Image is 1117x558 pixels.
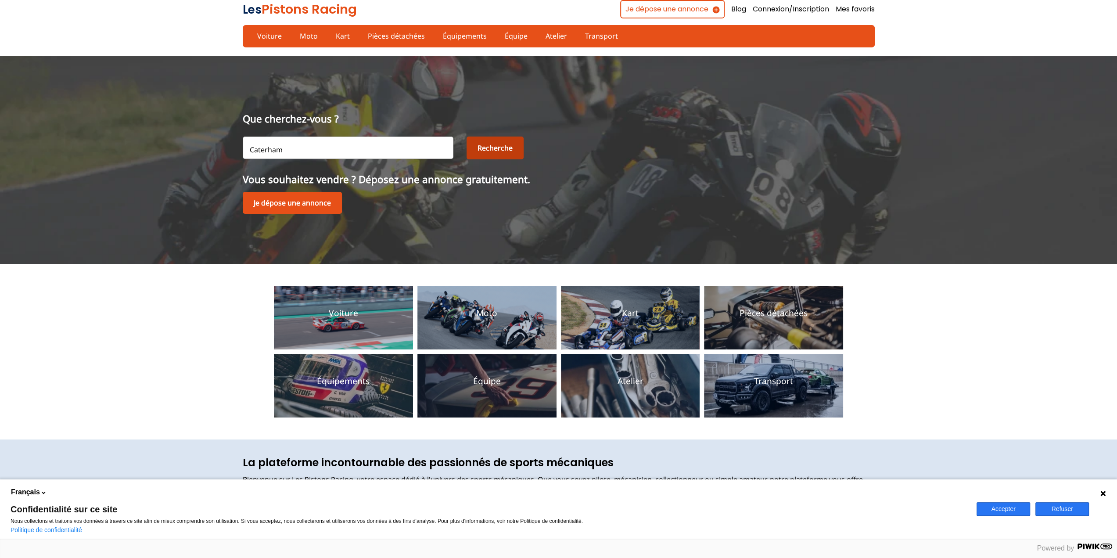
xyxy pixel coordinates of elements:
a: MotoMoto [417,286,557,349]
a: ÉquipeÉquipe [417,354,557,418]
a: VoitureVoiture [274,286,413,349]
a: Moto [294,29,323,43]
a: Équipe [499,29,533,43]
button: Recherche [467,137,524,159]
p: Nous collectons et traitons vos données à travers ce site afin de mieux comprendre son utilisatio... [11,518,966,524]
a: Transport [579,29,624,43]
a: LesPistons Racing [243,0,357,18]
span: Powered by [1037,544,1074,552]
p: Transport [754,375,793,387]
a: Pièces détachées [362,29,431,43]
a: Je dépose une annonce [243,192,342,214]
a: TransportTransport [704,354,843,418]
p: Vous souhaitez vendre ? Déposez une annonce gratuitement. [243,173,875,186]
a: Mes favoris [836,4,875,14]
p: Équipe [473,375,501,387]
p: Pièces détachées [740,307,808,319]
p: Atelier [617,375,643,387]
a: Pièces détachéesPièces détachées [704,286,843,349]
a: KartKart [561,286,700,349]
a: Politique de confidentialité [11,526,82,533]
p: Kart [622,307,639,319]
p: Voiture [329,307,358,319]
a: AtelierAtelier [561,354,700,418]
p: Équipements [317,375,370,387]
a: Voiture [251,29,287,43]
p: Bienvenue sur Les Pistons Racing, votre espace dédié à l'univers des sports mécaniques. Que vous ... [243,475,875,494]
span: Confidentialité sur ce site [11,505,966,514]
button: Refuser [1035,502,1089,516]
p: Moto [476,307,497,319]
button: Accepter [977,502,1030,516]
a: Atelier [540,29,573,43]
a: Connexion/Inscription [753,4,829,14]
span: Les [243,2,262,18]
p: Que cherchez-vous ? [243,112,875,126]
a: Kart [330,29,356,43]
a: Blog [731,4,746,14]
a: Équipements [437,29,492,43]
a: ÉquipementsÉquipements [274,354,413,418]
span: Français [11,487,40,497]
h1: La plateforme incontournable des passionnés de sports mécaniques [243,455,875,470]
